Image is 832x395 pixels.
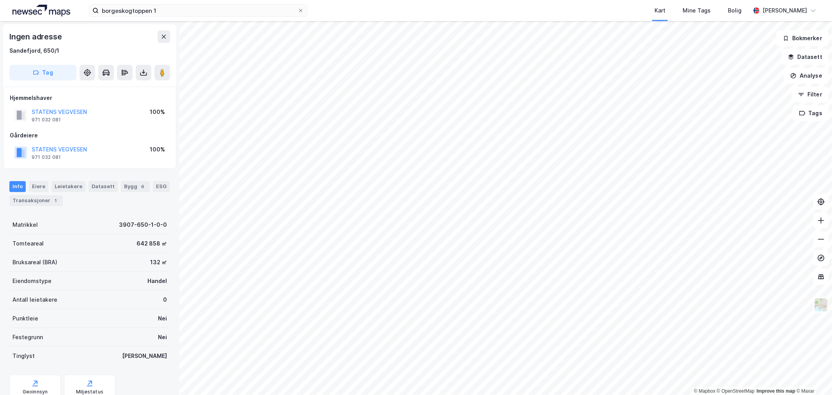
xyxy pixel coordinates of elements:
div: ESG [153,181,170,192]
div: Ingen adresse [9,30,63,43]
button: Datasett [781,49,829,65]
a: Improve this map [757,388,795,394]
div: [PERSON_NAME] [122,351,167,361]
div: Mine Tags [683,6,711,15]
a: OpenStreetMap [717,388,755,394]
img: Z [814,297,828,312]
div: Nei [158,333,167,342]
button: Tag [9,65,76,80]
div: Sandefjord, 650/1 [9,46,59,55]
div: 3907-650-1-0-0 [119,220,167,230]
div: 100% [150,107,165,117]
img: logo.a4113a55bc3d86da70a041830d287a7e.svg [12,5,70,16]
button: Analyse [784,68,829,84]
div: Kontrollprogram for chat [793,358,832,395]
div: 642 858 ㎡ [137,239,167,248]
div: Transaksjoner [9,195,63,206]
div: Bygg [121,181,150,192]
div: Datasett [89,181,118,192]
div: Kart [655,6,665,15]
div: Eiere [29,181,48,192]
iframe: Chat Widget [793,358,832,395]
div: Hjemmelshaver [10,93,170,103]
div: Eiendomstype [12,276,51,286]
input: Søk på adresse, matrikkel, gårdeiere, leietakere eller personer [99,5,298,16]
div: 1 [52,197,60,205]
div: Miljøstatus [76,389,103,395]
div: 971 032 081 [32,117,61,123]
div: 100% [150,145,165,154]
div: Gårdeiere [10,131,170,140]
div: Bruksareal (BRA) [12,258,57,267]
button: Tags [793,105,829,121]
div: Festegrunn [12,333,43,342]
div: Tinglyst [12,351,35,361]
div: Handel [147,276,167,286]
div: Info [9,181,26,192]
div: Bolig [728,6,742,15]
div: Matrikkel [12,220,38,230]
div: Punktleie [12,314,38,323]
button: Filter [791,87,829,102]
div: 132 ㎡ [150,258,167,267]
div: Antall leietakere [12,295,57,304]
div: Leietakere [51,181,85,192]
div: Geoinnsyn [23,389,48,395]
div: Nei [158,314,167,323]
div: [PERSON_NAME] [763,6,807,15]
button: Bokmerker [776,30,829,46]
a: Mapbox [694,388,715,394]
div: 6 [139,183,147,190]
div: 971 032 081 [32,154,61,160]
div: 0 [163,295,167,304]
div: Tomteareal [12,239,44,248]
